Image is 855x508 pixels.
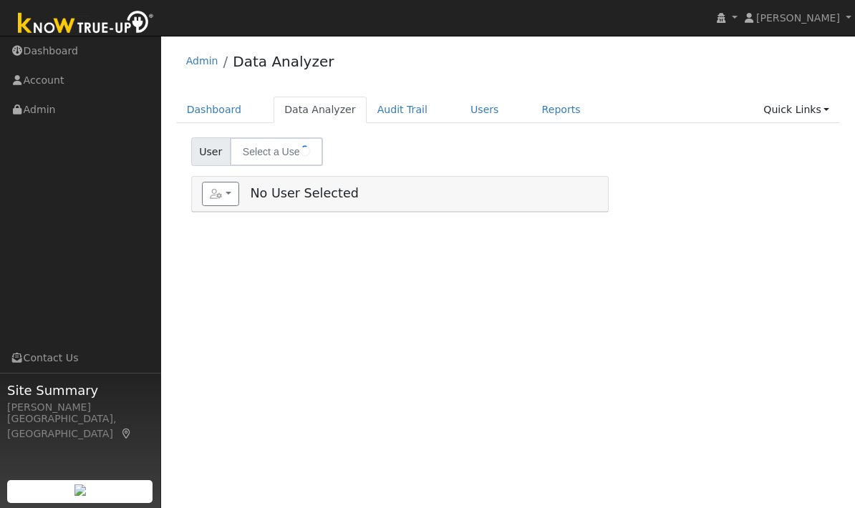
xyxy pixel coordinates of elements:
[230,137,323,166] input: Select a User
[202,182,598,206] h5: No User Selected
[191,137,231,166] span: User
[274,97,367,123] a: Data Analyzer
[11,8,161,40] img: Know True-Up
[753,97,840,123] a: Quick Links
[7,411,153,441] div: [GEOGRAPHIC_DATA], [GEOGRAPHIC_DATA]
[176,97,253,123] a: Dashboard
[531,97,591,123] a: Reports
[7,400,153,415] div: [PERSON_NAME]
[460,97,510,123] a: Users
[74,484,86,496] img: retrieve
[186,55,218,67] a: Admin
[120,428,133,439] a: Map
[7,381,153,400] span: Site Summary
[756,12,840,24] span: [PERSON_NAME]
[233,53,334,70] a: Data Analyzer
[367,97,438,123] a: Audit Trail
